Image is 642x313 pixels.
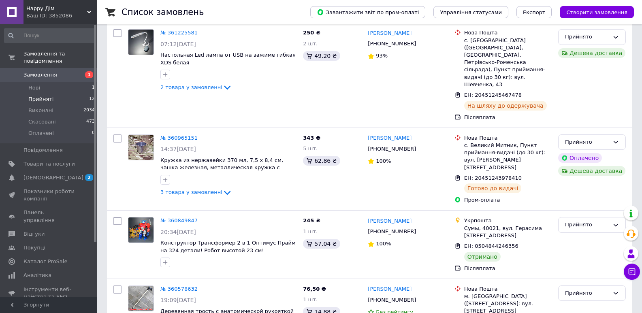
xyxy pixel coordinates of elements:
a: Конструктор Трансформер 2 в 1 Оптимус Прайм на 324 детали! Робот высотой 23 см! [160,240,296,253]
span: 473 [86,118,95,126]
button: Чат з покупцем [624,264,640,280]
a: Фото товару [128,285,154,311]
a: Фото товару [128,134,154,160]
div: 62.86 ₴ [303,156,340,166]
div: Дешева доставка [558,166,625,176]
span: 250 ₴ [303,30,320,36]
span: 12 [89,96,95,103]
a: № 360578632 [160,286,198,292]
a: [PERSON_NAME] [368,134,412,142]
button: Управління статусами [433,6,508,18]
a: № 361225581 [160,30,198,36]
span: 1 [92,84,95,92]
a: Фото товару [128,29,154,55]
span: ЕН: 20451243978410 [464,175,522,181]
a: 2 товара у замовленні [160,84,232,90]
span: Виконані [28,107,53,114]
img: Фото товару [128,30,154,55]
span: 1 шт. [303,228,318,234]
span: Створити замовлення [566,9,627,15]
a: Настольная Led лампа от USB на зажиме гибкая XDS белая [160,52,296,66]
button: Завантажити звіт по пром-оплаті [310,6,425,18]
span: 3 товара у замовленні [160,189,222,195]
a: [PERSON_NAME] [368,217,412,225]
span: Покупці [23,244,45,251]
div: Післяплата [464,114,552,121]
span: ЕН: 20451245467478 [464,92,522,98]
img: Фото товару [128,135,154,160]
a: [PERSON_NAME] [368,285,412,293]
button: Створити замовлення [560,6,634,18]
a: Кружка из нержавейки 370 мл, 7,5 х 8,4 см, чашка железная, металлическая кружка с ручкой [160,157,283,178]
div: с. [GEOGRAPHIC_DATA] ([GEOGRAPHIC_DATA], [GEOGRAPHIC_DATA]. Петрівсько-Роменська сільрада), Пункт... [464,37,552,88]
span: Каталог ProSale [23,258,67,265]
span: 343 ₴ [303,135,320,141]
span: 2 [85,174,93,181]
span: Замовлення [23,71,57,79]
a: Створити замовлення [552,9,634,15]
span: 14:37[DATE] [160,146,196,152]
span: Аналітика [23,272,51,279]
span: 1 [85,71,93,78]
div: Сумы, 40021, вул. Герасима [STREET_ADDRESS] [464,225,552,239]
span: 20:34[DATE] [160,229,196,235]
span: ЕН: 0504844246356 [464,243,518,249]
span: Замовлення та повідомлення [23,50,97,65]
span: Happy Дім [26,5,87,12]
span: Завантажити звіт по пром-оплаті [317,9,419,16]
img: Фото товару [128,286,154,311]
div: [PHONE_NUMBER] [366,226,418,237]
div: Нова Пошта [464,285,552,293]
div: 57.04 ₴ [303,239,340,249]
div: На шляху до одержувача [464,101,547,111]
a: № 360965151 [160,135,198,141]
span: 19:09[DATE] [160,297,196,303]
span: 07:12[DATE] [160,41,196,47]
span: 245 ₴ [303,217,320,224]
span: Експорт [523,9,546,15]
span: Оплачені [28,130,54,137]
div: Прийнято [565,289,609,298]
span: 2 шт. [303,40,318,47]
div: 49.20 ₴ [303,51,340,61]
div: Прийнято [565,221,609,229]
span: Нові [28,84,40,92]
div: Отримано [464,252,501,262]
div: [PHONE_NUMBER] [366,144,418,154]
span: 5 шт. [303,145,318,151]
div: Ваш ID: 3852086 [26,12,97,19]
span: 76,50 ₴ [303,286,326,292]
div: [PHONE_NUMBER] [366,295,418,305]
span: Управління статусами [440,9,502,15]
a: 3 товара у замовленні [160,189,232,195]
span: 2034 [83,107,95,114]
div: Нова Пошта [464,134,552,142]
span: 2 товара у замовленні [160,84,222,90]
span: Товари та послуги [23,160,75,168]
span: Відгуки [23,230,45,238]
input: Пошук [4,28,96,43]
a: № 360849847 [160,217,198,224]
span: 100% [376,158,391,164]
div: Дешева доставка [558,48,625,58]
div: с. Великий Митник, Пункт приймання-видачі (до 30 кг): вул. [PERSON_NAME][STREET_ADDRESS] [464,142,552,171]
span: Панель управління [23,209,75,224]
div: [PHONE_NUMBER] [366,38,418,49]
div: Прийнято [565,33,609,41]
h1: Список замовлень [122,7,204,17]
span: [DEMOGRAPHIC_DATA] [23,174,83,181]
span: Скасовані [28,118,56,126]
span: Повідомлення [23,147,63,154]
div: Прийнято [565,138,609,147]
span: 0 [92,130,95,137]
div: Нова Пошта [464,29,552,36]
span: Показники роботи компанії [23,188,75,202]
div: Готово до видачі [464,183,522,193]
span: Інструменти веб-майстра та SEO [23,286,75,300]
a: [PERSON_NAME] [368,30,412,37]
div: Укрпошта [464,217,552,224]
div: Пром-оплата [464,196,552,204]
span: 1 шт. [303,296,318,302]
